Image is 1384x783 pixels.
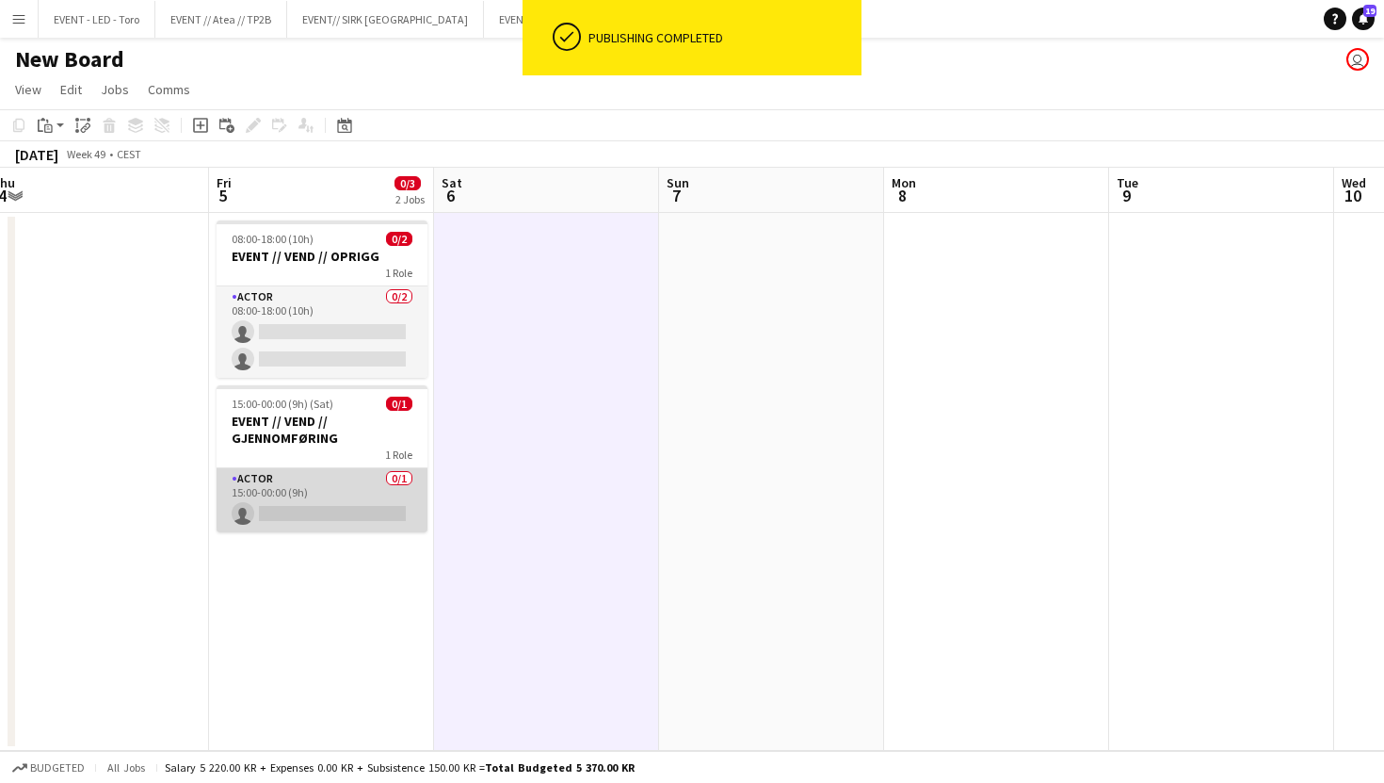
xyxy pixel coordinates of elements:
button: EVENT// SIRK [GEOGRAPHIC_DATA] [287,1,484,38]
span: 9 [1114,185,1138,206]
span: 1 Role [385,448,412,462]
span: 5 [214,185,232,206]
app-job-card: 08:00-18:00 (10h)0/2EVENT // VEND // OPRIGG1 RoleActor0/208:00-18:00 (10h) [217,220,427,378]
a: 19 [1352,8,1375,30]
span: 19 [1363,5,1376,17]
a: Jobs [93,77,137,102]
h3: EVENT // VEND // OPRIGG [217,248,427,265]
span: 6 [439,185,462,206]
span: 8 [889,185,916,206]
span: Edit [60,81,82,98]
div: CEST [117,147,141,161]
span: 15:00-00:00 (9h) (Sat) [232,397,333,411]
span: Total Budgeted 5 370.00 KR [485,760,635,775]
span: Week 49 [62,147,109,161]
button: EVENT // Atea // TP2B [155,1,287,38]
app-card-role: Actor0/208:00-18:00 (10h) [217,286,427,378]
span: Jobs [101,81,129,98]
span: 1 Role [385,266,412,280]
span: 0/1 [386,397,412,411]
div: [DATE] [15,145,58,164]
span: 10 [1339,185,1366,206]
a: View [8,77,49,102]
app-user-avatar: Ylva Barane [1346,48,1369,71]
button: EVENT // Samsung [484,1,603,38]
span: Fri [217,174,232,191]
span: 7 [664,185,689,206]
h1: New Board [15,45,124,73]
span: 0/3 [394,176,421,190]
span: Wed [1342,174,1366,191]
span: 08:00-18:00 (10h) [232,232,314,246]
div: 2 Jobs [395,192,425,206]
h3: EVENT // VEND // GJENNOMFØRING [217,413,427,447]
span: Sat [442,174,462,191]
span: All jobs [104,760,149,775]
span: Sun [667,174,689,191]
button: EVENT - LED - Toro [39,1,155,38]
span: 0/2 [386,232,412,246]
span: Budgeted [30,761,85,775]
app-job-card: 15:00-00:00 (9h) (Sat)0/1EVENT // VEND // GJENNOMFØRING1 RoleActor0/115:00-00:00 (9h) [217,385,427,532]
div: Salary 5 220.00 KR + Expenses 0.00 KR + Subsistence 150.00 KR = [165,760,635,775]
span: Mon [892,174,916,191]
button: Budgeted [9,758,88,778]
span: Tue [1117,174,1138,191]
span: Comms [148,81,190,98]
div: Publishing completed [588,29,854,46]
a: Comms [140,77,198,102]
span: View [15,81,41,98]
a: Edit [53,77,89,102]
app-card-role: Actor0/115:00-00:00 (9h) [217,468,427,532]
